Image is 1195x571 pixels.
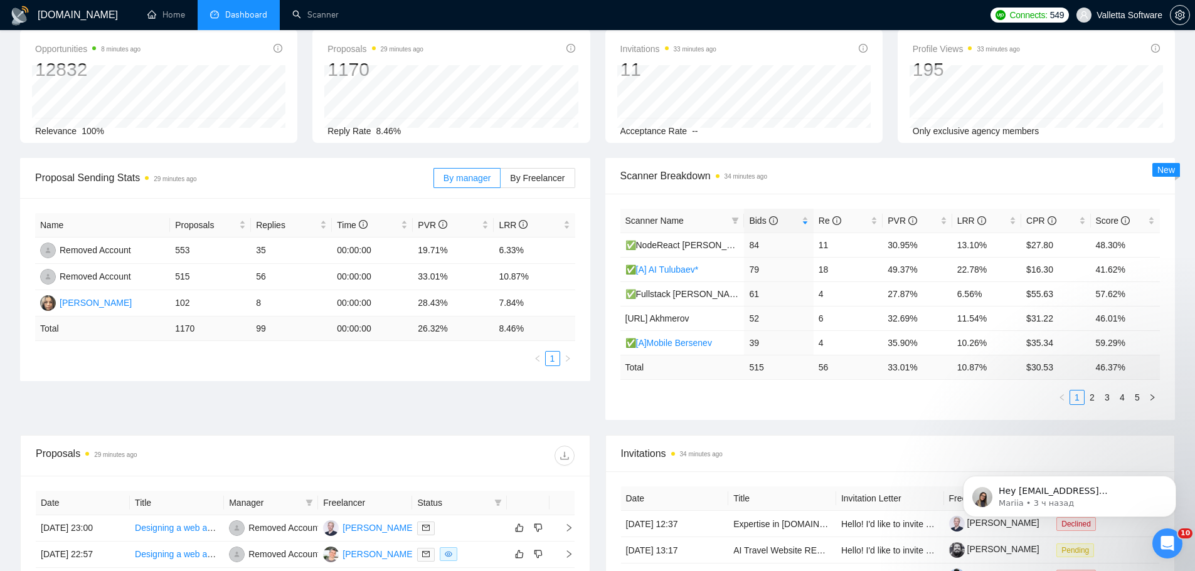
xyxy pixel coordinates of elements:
img: Profile image for Mariia [28,90,48,110]
li: 3 [1100,390,1115,405]
time: 33 minutes ago [977,46,1019,53]
img: KS [323,547,339,562]
th: Title [728,486,836,511]
td: 00:00:00 [332,264,413,290]
td: Total [620,355,745,379]
td: $27.80 [1021,233,1090,257]
td: 48.30% [1091,233,1160,257]
li: 1 [545,351,560,366]
img: upwork-logo.png [996,10,1006,20]
span: Pending [1056,543,1094,557]
span: Invitations [620,41,716,56]
a: ✅[A] AI Tulubaev* [625,265,699,275]
td: 22.78% [952,257,1021,281]
a: ✅[A]Mobile Bersenev [625,338,712,348]
th: Proposals [170,213,251,238]
span: PVR [418,220,447,230]
td: 00:00:00 [332,290,413,317]
a: KS[PERSON_NAME] [323,548,415,558]
span: New [1157,165,1175,175]
div: 195 [913,58,1020,81]
td: 35 [251,238,332,264]
time: 34 minutes ago [680,451,723,458]
button: setting [1170,5,1190,25]
a: Expertise in [DOMAIN_NAME], and ChatGPT developers for immediate hire!! [733,519,1033,529]
span: dislike [534,523,543,533]
th: Date [36,491,130,515]
th: Date [621,486,729,511]
a: 1 [546,352,560,365]
a: 5 [1130,390,1144,404]
div: Removed Account [60,270,131,283]
iframe: Intercom notifications сообщение [944,397,1195,537]
span: Reply Rate [327,126,371,136]
span: left [534,355,541,362]
td: 553 [170,238,251,264]
li: Next Page [560,351,575,366]
li: 5 [1130,390,1145,405]
span: filter [305,499,313,506]
span: download [555,451,574,461]
img: RA [229,547,245,562]
span: ✅NodeReact [PERSON_NAME] [625,240,755,250]
span: filter [492,493,504,512]
span: right [555,550,573,558]
time: 29 minutes ago [94,451,137,458]
li: 2 [1085,390,1100,405]
button: dislike [531,520,546,535]
button: like [512,547,527,562]
td: $16.30 [1021,257,1090,281]
span: 8.46% [376,126,401,136]
td: 6 [814,306,883,330]
img: VS [40,295,56,311]
span: like [515,549,524,559]
span: like [515,523,524,533]
span: CPR [1026,216,1056,226]
td: 18 [814,257,883,281]
th: Title [130,491,224,515]
a: setting [1170,10,1190,20]
td: 8 [251,290,332,317]
td: 10.87 % [952,355,1021,379]
li: Previous Page [1054,390,1070,405]
span: dashboard [210,10,219,19]
span: info-circle [274,44,282,53]
td: 13.10% [952,233,1021,257]
span: By Freelancer [510,173,565,183]
span: eye [445,550,452,558]
span: filter [731,217,739,224]
td: 99 [251,317,332,341]
img: logo [10,6,30,26]
li: 1 [1070,390,1085,405]
div: 12832 [35,58,141,81]
span: Profile Views [913,41,1020,56]
td: 26.32 % [413,317,494,341]
span: Status [417,496,489,510]
td: 30.95% [883,233,952,257]
td: 59.29% [1091,330,1160,355]
td: 10.26% [952,330,1021,355]
span: info-circle [908,216,917,225]
div: [PERSON_NAME] [343,521,415,535]
span: dislike [534,549,543,559]
span: LRR [957,216,986,226]
img: AA [323,520,339,536]
img: c1YVe9s_ur9DMM5K57hi5TJ-9FQxjtNhGBeEXH1tJwGwpUzCMyhOBdC-rfU_IR4LfR [949,542,965,558]
span: Only exclusive agency members [913,126,1039,136]
button: right [560,351,575,366]
span: Time [337,220,367,230]
button: left [1054,390,1070,405]
td: 46.01% [1091,306,1160,330]
span: Scanner Breakdown [620,168,1160,184]
button: right [1145,390,1160,405]
p: Message from Mariia, sent 3 ч назад [55,101,216,112]
button: dislike [531,547,546,562]
div: [PERSON_NAME] [60,296,132,310]
td: 8.46 % [494,317,575,341]
span: info-circle [1121,216,1130,225]
td: 6.56% [952,281,1021,306]
li: 4 [1115,390,1130,405]
td: 515 [170,264,251,290]
span: Proposals [175,218,236,232]
time: 29 minutes ago [154,175,196,182]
